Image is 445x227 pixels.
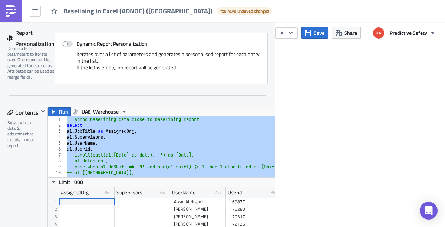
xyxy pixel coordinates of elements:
span: You have unsaved changes [220,8,269,14]
div: Awad Al Nuaimi [174,198,222,205]
button: Share [332,27,361,39]
div: UserName [172,187,195,198]
div: Supervisors [116,187,142,198]
div: 10 [48,170,66,176]
span: UAE-Warehouse [82,107,119,116]
span: Predictive Safety [390,29,427,37]
div: AssignedOrg [61,187,89,198]
img: PushMetrics [5,5,17,17]
div: 6 [48,146,66,152]
div: 7 [48,152,66,158]
div: Report Personalization [7,33,55,44]
div: 5 [48,140,66,146]
body: Rich Text Area. Press ALT-0 for help. [3,3,279,33]
button: Predictive Safety [369,25,439,41]
div: Define a list of parameters to iterate over. One report will be generated for each entry. Attribu... [7,46,55,80]
button: Limit 1000 [48,178,86,187]
div: 1 [48,116,66,122]
div: 2 [48,122,66,128]
span: Save [314,29,324,37]
div: 8 [48,158,66,164]
div: [PERSON_NAME] [174,213,222,220]
div: 11 [48,176,66,182]
span: Run [59,107,68,116]
button: Hide content [39,107,47,116]
div: 170317 [230,213,278,220]
div: 9 [48,164,66,170]
div: [PERSON_NAME] [174,205,222,213]
span: Baselining in Excel (ADNOC) ([GEOGRAPHIC_DATA]) [63,7,213,15]
button: Save [301,27,328,39]
div: Iterates over a list of parameters and generates a personalised report for each entry in the list... [62,51,260,76]
div: 170280 [230,205,278,213]
button: UAE-Warehouse [70,107,130,116]
div: 169877 [230,198,278,205]
strong: Dynamic Report Personalization [76,40,147,47]
div: Contents [7,107,39,118]
div: 4 [48,134,66,140]
span: Share [344,29,357,37]
div: Userid [228,187,242,198]
div: Select which data & attachment to include in your report. [7,120,39,148]
img: Avatar [372,27,385,39]
div: Open Intercom Messenger [420,202,438,220]
button: Run [48,107,71,116]
div: 3 [48,128,66,134]
span: Limit 1000 [59,178,83,186]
